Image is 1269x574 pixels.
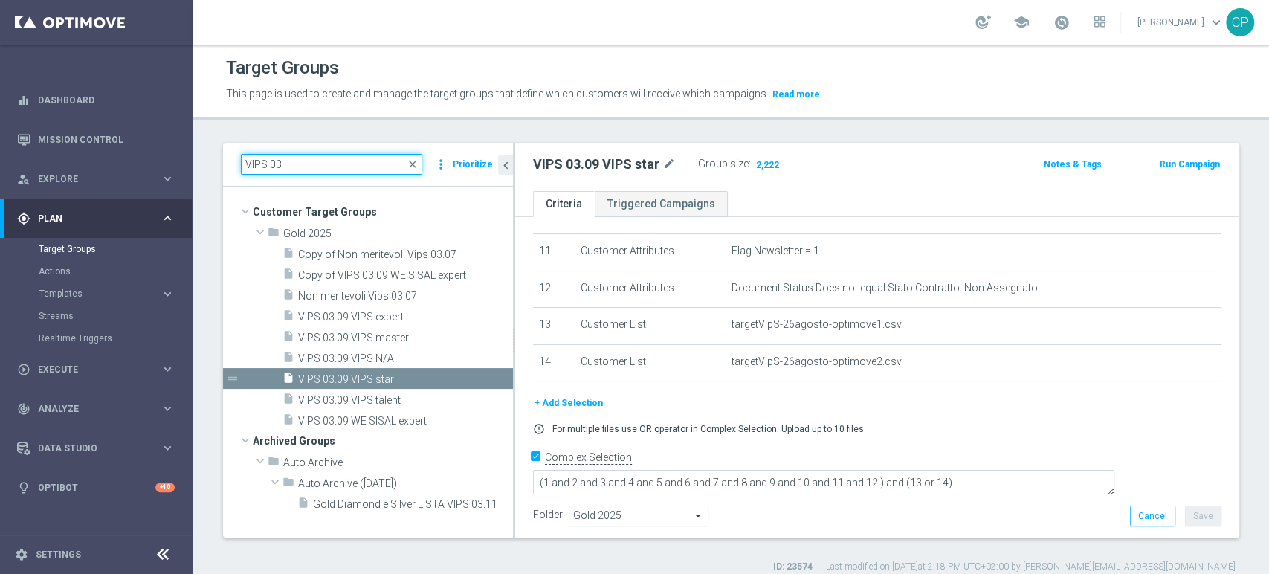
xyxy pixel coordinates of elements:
[253,430,513,451] span: Archived Groups
[298,248,513,261] span: Copy of Non meritevoli Vips 03.07
[15,548,28,561] i: settings
[298,415,513,428] span: VIPS 03.09 WE SISAL expert
[575,233,726,271] td: Customer Attributes
[17,481,30,494] i: lightbulb
[282,351,294,368] i: insert_drive_file
[1208,14,1224,30] span: keyboard_arrow_down
[433,154,448,175] i: more_vert
[297,497,309,514] i: insert_drive_file
[575,271,726,308] td: Customer Attributes
[282,413,294,430] i: insert_drive_file
[749,158,751,170] label: :
[533,509,563,521] label: Folder
[17,363,30,376] i: play_circle_outline
[298,477,513,490] span: Auto Archive (2024-05-03)
[773,561,813,573] label: ID: 23574
[268,226,280,243] i: folder
[16,442,175,454] button: Data Studio keyboard_arrow_right
[17,468,175,507] div: Optibot
[533,191,595,217] a: Criteria
[39,289,161,298] div: Templates
[533,271,575,308] td: 12
[17,120,175,159] div: Mission Control
[16,482,175,494] div: lightbulb Optibot +10
[38,214,161,223] span: Plan
[771,86,821,103] button: Read more
[38,120,175,159] a: Mission Control
[662,155,676,173] i: mode_edit
[282,372,294,389] i: insert_drive_file
[39,327,192,349] div: Realtime Triggers
[732,355,902,368] span: targetVipS-26agosto-optimove2.csv
[698,158,749,170] label: Group size
[16,134,175,146] button: Mission Control
[407,158,419,170] span: close
[16,94,175,106] div: equalizer Dashboard
[226,57,339,79] h1: Target Groups
[241,154,422,175] input: Quick find group or folder
[17,402,30,416] i: track_changes
[1158,156,1221,172] button: Run Campaign
[575,308,726,345] td: Customer List
[39,288,175,300] button: Templates keyboard_arrow_right
[451,155,495,175] button: Prioritize
[39,305,192,327] div: Streams
[39,260,192,283] div: Actions
[298,394,513,407] span: VIPS 03.09 VIPS talent
[1185,506,1221,526] button: Save
[268,455,280,472] i: folder
[732,318,902,331] span: targetVipS-26agosto-optimove1.csv
[283,457,513,469] span: Auto Archive
[39,243,155,255] a: Target Groups
[38,444,161,453] span: Data Studio
[17,94,30,107] i: equalizer
[16,403,175,415] button: track_changes Analyze keyboard_arrow_right
[17,442,161,455] div: Data Studio
[282,268,294,285] i: insert_drive_file
[498,155,513,175] button: chevron_left
[17,80,175,120] div: Dashboard
[1136,11,1226,33] a: [PERSON_NAME]keyboard_arrow_down
[755,159,781,173] span: 2,222
[38,175,161,184] span: Explore
[533,344,575,381] td: 14
[226,88,769,100] span: This page is used to create and manage the target groups that define which customers will receive...
[298,332,513,344] span: VIPS 03.09 VIPS master
[595,191,728,217] a: Triggered Campaigns
[298,269,513,282] span: Copy of VIPS 03.09 WE SISAL expert
[282,476,294,493] i: folder
[39,310,155,322] a: Streams
[533,423,545,435] i: error_outline
[161,402,175,416] i: keyboard_arrow_right
[732,282,1038,294] span: Document Status Does not equal Stato Contratto: Non Assegnato
[17,212,30,225] i: gps_fixed
[533,395,604,411] button: + Add Selection
[16,364,175,375] button: play_circle_outline Execute keyboard_arrow_right
[39,238,192,260] div: Target Groups
[282,330,294,347] i: insert_drive_file
[161,287,175,301] i: keyboard_arrow_right
[38,80,175,120] a: Dashboard
[1226,8,1254,36] div: CP
[16,213,175,225] button: gps_fixed Plan keyboard_arrow_right
[499,158,513,172] i: chevron_left
[283,228,513,240] span: Gold 2025
[282,309,294,326] i: insert_drive_file
[298,352,513,365] span: VIPS 03.09 VIPS N/A
[575,344,726,381] td: Customer List
[161,441,175,455] i: keyboard_arrow_right
[298,290,513,303] span: Non meritevoli Vips 03.07
[313,498,513,511] span: Gold Diamond e Silver LISTA VIPS 03.11
[155,483,175,492] div: +10
[16,173,175,185] button: person_search Explore keyboard_arrow_right
[39,289,146,298] span: Templates
[39,283,192,305] div: Templates
[533,308,575,345] td: 13
[533,155,659,173] h2: VIPS 03.09 VIPS star
[17,172,30,186] i: person_search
